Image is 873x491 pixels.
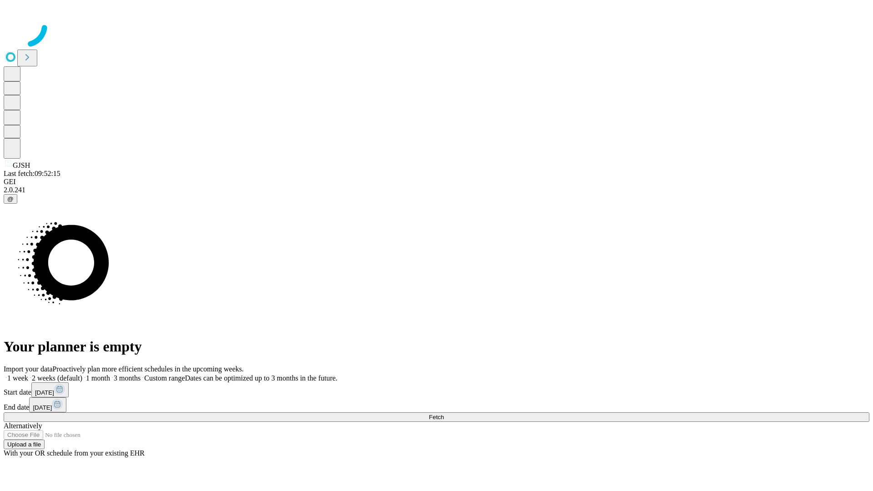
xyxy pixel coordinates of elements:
[4,338,869,355] h1: Your planner is empty
[4,194,17,204] button: @
[4,186,869,194] div: 2.0.241
[4,422,42,430] span: Alternatively
[35,389,54,396] span: [DATE]
[53,365,244,373] span: Proactively plan more efficient schedules in the upcoming weeks.
[4,397,869,412] div: End date
[4,170,60,177] span: Last fetch: 09:52:15
[4,449,145,457] span: With your OR schedule from your existing EHR
[4,440,45,449] button: Upload a file
[31,382,69,397] button: [DATE]
[7,374,28,382] span: 1 week
[4,412,869,422] button: Fetch
[29,397,66,412] button: [DATE]
[4,365,53,373] span: Import your data
[429,414,444,421] span: Fetch
[185,374,337,382] span: Dates can be optimized up to 3 months in the future.
[13,161,30,169] span: GJSH
[33,404,52,411] span: [DATE]
[7,195,14,202] span: @
[4,178,869,186] div: GEI
[114,374,140,382] span: 3 months
[144,374,185,382] span: Custom range
[86,374,110,382] span: 1 month
[4,382,869,397] div: Start date
[32,374,82,382] span: 2 weeks (default)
